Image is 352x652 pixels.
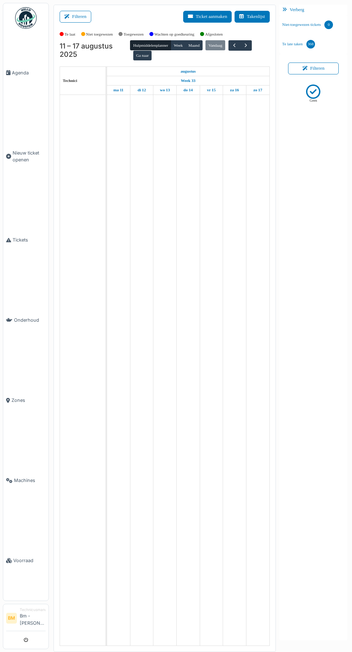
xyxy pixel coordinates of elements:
button: Vorige [228,40,240,51]
label: Niet toegewezen [86,31,113,37]
button: Takenlijst [235,11,269,23]
span: Zones [11,397,46,404]
span: Machines [14,477,46,484]
h2: 11 – 17 augustus 2025 [60,42,130,59]
a: Te late taken [279,35,318,54]
a: Week 33 [179,76,197,85]
button: Maand [185,40,203,50]
label: Te laat [65,31,75,37]
div: 368 [306,40,315,49]
a: 11 augustus 2025 [112,86,125,95]
p: Geen [310,98,317,104]
a: Machines [3,440,48,520]
button: Week [171,40,186,50]
label: Afgesloten [205,31,223,37]
a: Nieuw ticket openen [3,113,48,200]
a: 14 augustus 2025 [182,86,195,95]
button: Filteren [60,11,91,23]
span: Tickets [13,237,46,243]
a: 17 augustus 2025 [251,86,264,95]
a: 16 augustus 2025 [228,86,241,95]
a: Agenda [3,33,48,113]
li: Bm - [PERSON_NAME] [20,607,46,629]
button: Volgende [240,40,252,51]
a: 12 augustus 2025 [136,86,148,95]
button: Vandaag [205,40,225,50]
a: 11 augustus 2025 [179,67,198,76]
label: Toegewezen [124,31,144,37]
a: 13 augustus 2025 [158,86,172,95]
span: Voorraad [13,557,46,564]
a: BM TechnicusmanagerBm - [PERSON_NAME] [6,607,46,631]
a: Onderhoud [3,280,48,360]
button: Filteren [288,63,339,74]
a: 15 augustus 2025 [205,86,217,95]
label: Wachten op goedkeuring [154,31,195,37]
img: Badge_color-CXgf-gQk.svg [15,7,37,29]
a: Tickets [3,200,48,280]
div: 0 [324,20,333,29]
a: Niet-toegewezen tickets [279,15,336,35]
div: Verberg [279,5,348,15]
span: Nieuw ticket openen [13,150,46,163]
button: Hulpmiddelenplanner [130,40,171,50]
span: Agenda [12,69,46,76]
a: Voorraad [3,520,48,601]
a: Zones [3,360,48,440]
button: Ga naar [133,51,152,61]
div: Technicusmanager [20,607,46,612]
span: Technici [63,78,77,83]
button: Ticket aanmaken [183,11,232,23]
li: BM [6,613,17,624]
span: Onderhoud [14,317,46,323]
